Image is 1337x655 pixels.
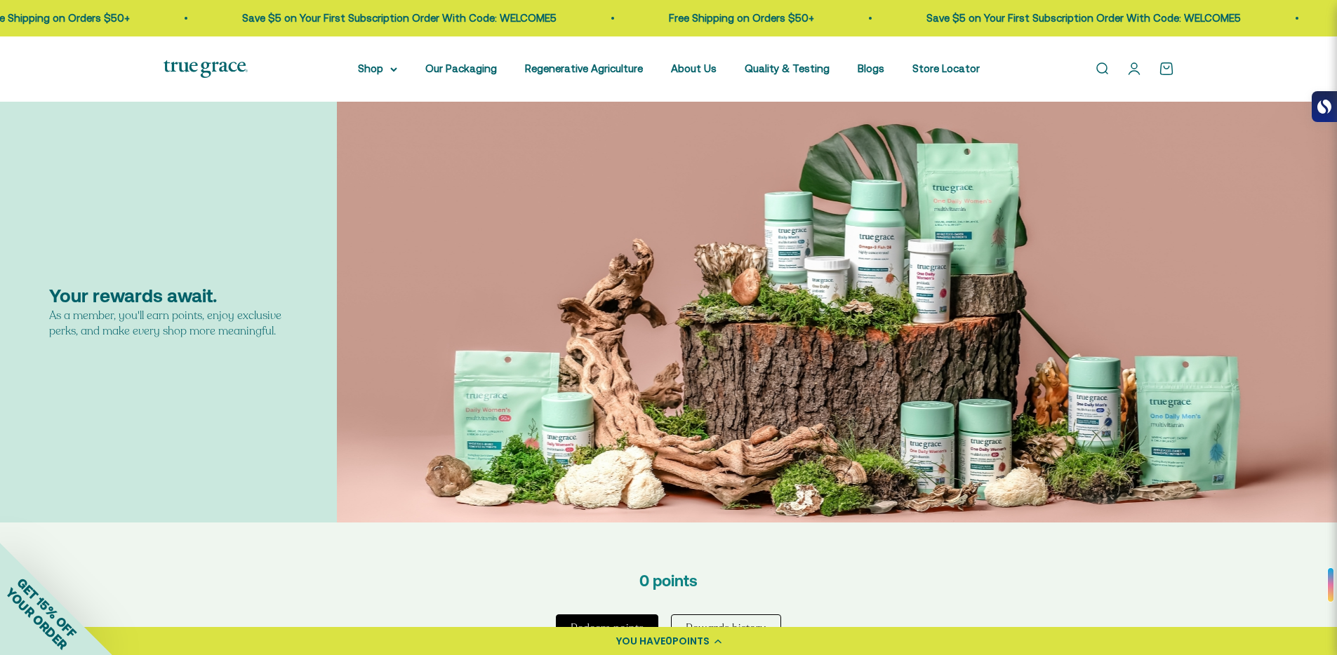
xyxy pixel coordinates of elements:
[653,12,799,24] a: Free Shipping on Orders $50+
[912,62,980,74] a: Store Locator
[556,614,658,642] button: Redeem points
[671,62,717,74] a: About Us
[616,634,665,648] span: YOU HAVE
[227,10,541,27] p: Save $5 on Your First Subscription Order With Code: WELCOME5
[358,60,397,77] summary: Shop
[672,634,710,648] span: POINTS
[858,62,884,74] a: Blogs
[745,62,830,74] a: Quality & Testing
[49,308,288,339] div: As a member, you'll earn points, enjoy exclusive perks, and make every shop more meaningful.
[671,614,781,642] button: Rewards history
[14,575,79,640] span: GET 15% OFF
[49,285,288,308] div: Your rewards await.
[3,585,70,652] span: YOUR ORDER
[425,62,497,74] a: Our Packaging
[665,634,672,648] span: 0
[525,62,643,74] a: Regenerative Agriculture
[911,10,1225,27] p: Save $5 on Your First Subscription Order With Code: WELCOME5
[639,571,698,593] div: 0 points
